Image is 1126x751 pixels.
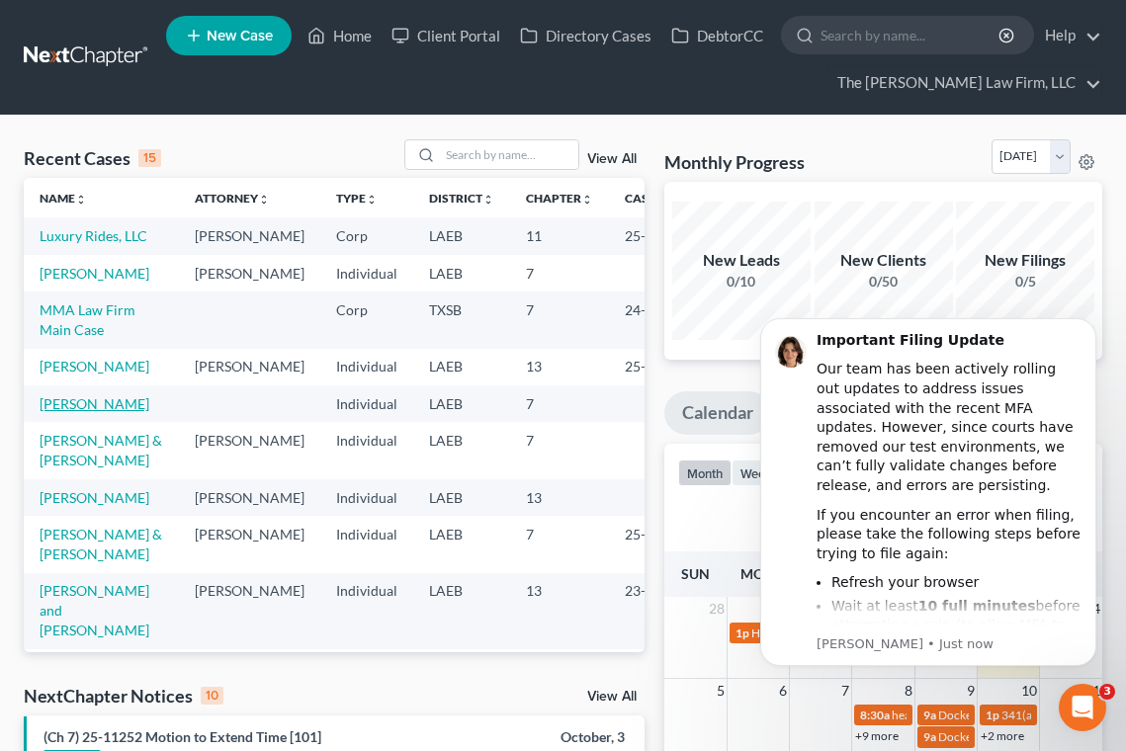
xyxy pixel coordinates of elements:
input: Search by name... [821,17,1001,53]
div: Recent Cases [24,146,161,170]
td: Individual [320,516,413,572]
a: Chapterunfold_more [526,191,593,206]
a: [PERSON_NAME] & [PERSON_NAME] [40,432,162,468]
a: Typeunfold_more [336,191,378,206]
div: 0/10 [672,272,811,292]
td: Individual [320,422,413,478]
a: Districtunfold_more [429,191,494,206]
a: Luxury Rides, LLC [40,227,147,244]
td: Individual [320,349,413,385]
td: Individual [320,385,413,422]
div: 0/50 [815,272,953,292]
a: [PERSON_NAME] & [PERSON_NAME] [40,526,162,562]
td: 7 [510,385,609,422]
i: unfold_more [258,194,270,206]
a: Nameunfold_more [40,191,87,206]
div: NextChapter Notices [24,684,223,708]
a: [PERSON_NAME] [40,265,149,282]
a: MMA Law Firm Main Case [40,301,135,338]
td: 25-11438 [609,649,704,725]
div: New Clients [815,249,953,272]
td: 23-11403 [609,573,704,649]
td: 13 [510,349,609,385]
a: Calendar [664,391,771,435]
span: New Case [207,29,273,43]
a: [PERSON_NAME] [40,395,149,412]
i: unfold_more [482,194,494,206]
td: Corp [320,649,413,725]
a: The [PERSON_NAME] Law Firm, LLC [827,65,1101,101]
div: 15 [138,149,161,167]
td: LAEB [413,516,510,572]
i: unfold_more [366,194,378,206]
div: October, 3 [444,727,625,747]
a: Case Nounfold_more [625,191,688,206]
a: Client Portal [382,18,510,53]
td: Individual [320,573,413,649]
span: Sun [681,565,710,582]
td: 7 [510,255,609,292]
td: LAEB [413,573,510,649]
a: (Ch 7) 25-11252 Motion to Extend Time [101] [43,728,321,745]
td: 13 [510,573,609,649]
td: 24-31596 [609,292,704,348]
td: 7 [510,516,609,572]
td: [PERSON_NAME] [179,349,320,385]
iframe: Intercom notifications message [731,293,1126,741]
div: 10 [201,687,223,705]
td: 25-10418 [609,349,704,385]
a: Help [1035,18,1101,53]
a: DebtorCC [661,18,773,53]
td: Corp [320,292,413,348]
td: LAEB [413,349,510,385]
td: [PERSON_NAME] [179,255,320,292]
td: LAEB [413,422,510,478]
td: LAEB [413,255,510,292]
a: Directory Cases [510,18,661,53]
input: Search by name... [440,140,578,169]
td: [PERSON_NAME] [179,422,320,478]
h3: Monthly Progress [664,150,805,174]
td: LAEB [413,479,510,516]
div: New Filings [956,249,1094,272]
a: [PERSON_NAME] [40,358,149,375]
span: 3 [1099,684,1115,700]
td: Individual [320,479,413,516]
a: Home [298,18,382,53]
iframe: Intercom live chat [1059,684,1106,731]
a: Attorneyunfold_more [195,191,270,206]
td: 11 [510,649,609,725]
td: Corp [320,217,413,254]
span: 28 [707,597,727,621]
td: [PERSON_NAME] [179,649,320,725]
i: unfold_more [581,194,593,206]
td: LAEB [413,649,510,725]
a: View All [587,152,637,166]
div: 0/5 [956,272,1094,292]
i: unfold_more [75,194,87,206]
td: 7 [510,292,609,348]
td: Individual [320,255,413,292]
div: New Leads [672,249,811,272]
a: [PERSON_NAME] and [PERSON_NAME] [40,582,149,638]
td: LAEB [413,385,510,422]
td: [PERSON_NAME] [179,573,320,649]
td: 7 [510,422,609,478]
a: View All [587,690,637,704]
td: [PERSON_NAME] [179,516,320,572]
td: 25-12104 [609,217,704,254]
a: [PERSON_NAME] [40,489,149,506]
button: month [678,459,732,486]
td: [PERSON_NAME] [179,479,320,516]
td: 13 [510,479,609,516]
